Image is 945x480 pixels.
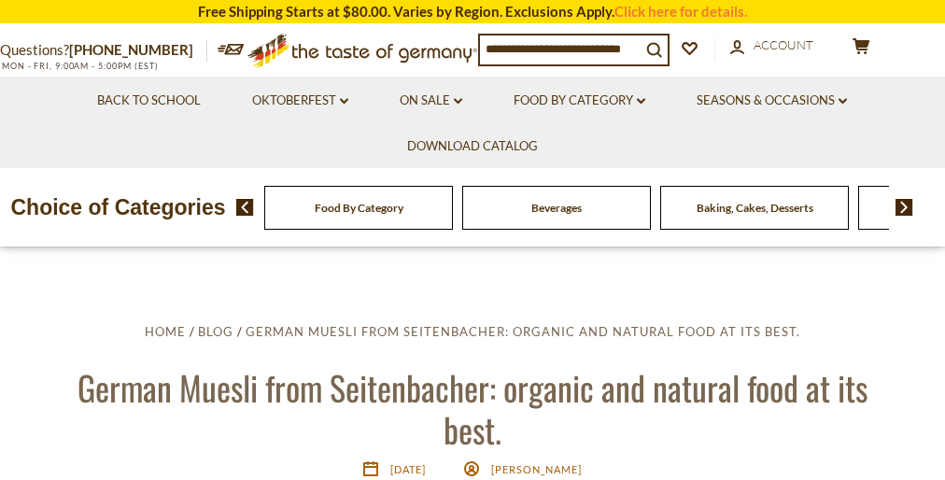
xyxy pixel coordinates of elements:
a: Oktoberfest [252,91,348,111]
h1: German Muesli from Seitenbacher: organic and natural food at its best. [58,366,887,450]
img: previous arrow [236,199,254,216]
time: [DATE] [390,463,426,475]
a: Baking, Cakes, Desserts [697,201,813,215]
a: Food By Category [514,91,645,111]
a: Blog [198,324,233,339]
a: Food By Category [315,201,403,215]
a: Seasons & Occasions [697,91,847,111]
a: Account [730,35,813,56]
a: Back to School [97,91,201,111]
a: Home [145,324,186,339]
a: [PHONE_NUMBER] [69,41,193,58]
a: German Muesli from Seitenbacher: organic and natural food at its best. [246,324,800,339]
a: Download Catalog [407,136,538,157]
a: Beverages [531,201,582,215]
a: Click here for details. [614,3,747,20]
span: [PERSON_NAME] [491,463,582,475]
span: Account [754,37,813,52]
img: next arrow [896,199,913,216]
a: On Sale [400,91,462,111]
